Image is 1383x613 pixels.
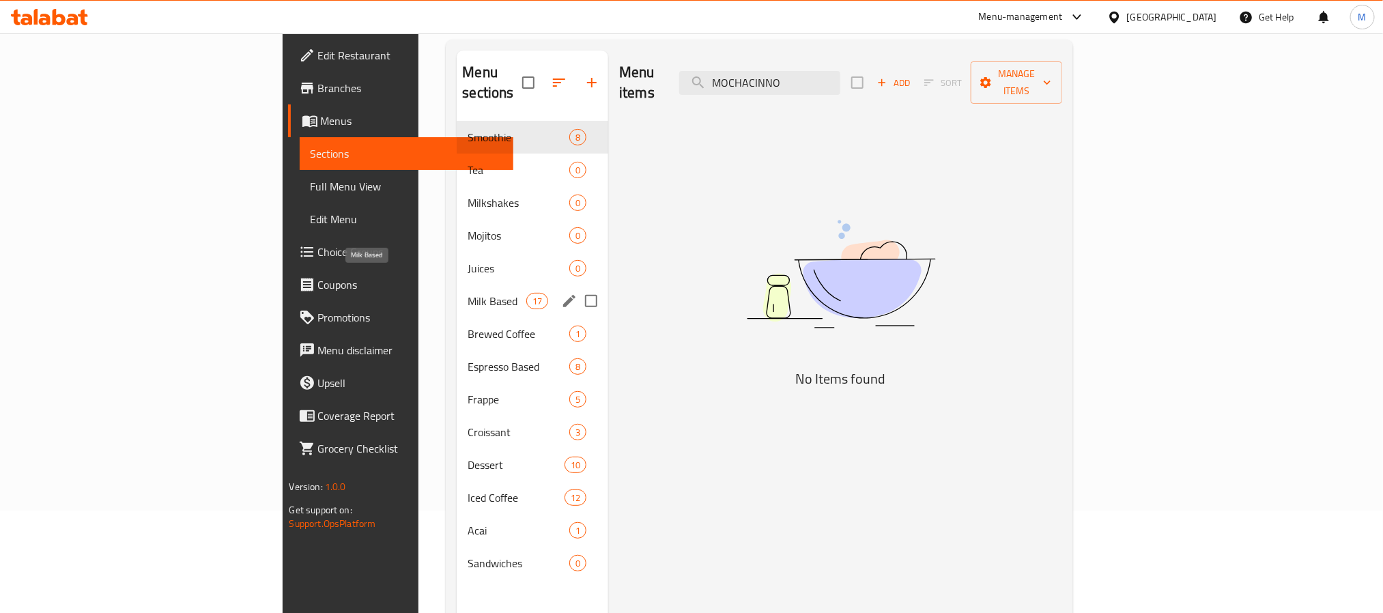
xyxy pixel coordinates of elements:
[468,129,569,145] span: Smoothie
[527,295,547,308] span: 17
[619,62,663,103] h2: Menu items
[288,301,513,334] a: Promotions
[565,457,586,473] div: items
[468,424,569,440] span: Croissant
[457,285,608,317] div: Milk Based17edit
[569,326,586,342] div: items
[570,426,586,439] span: 3
[569,555,586,571] div: items
[457,121,608,154] div: Smoothie8
[569,358,586,375] div: items
[569,522,586,539] div: items
[468,162,569,178] span: Tea
[318,408,502,424] span: Coverage Report
[468,457,564,473] span: Dessert
[875,75,912,91] span: Add
[670,184,1012,365] img: dish.svg
[468,227,569,244] span: Mojitos
[1358,10,1367,25] span: M
[872,72,915,94] button: Add
[915,72,971,94] span: Select section first
[468,555,569,571] span: Sandwiches
[289,501,352,519] span: Get support on:
[288,399,513,432] a: Coverage Report
[575,66,608,99] button: Add section
[318,342,502,358] span: Menu disclaimer
[468,260,569,276] span: Juices
[468,358,569,375] span: Espresso Based
[570,229,586,242] span: 0
[288,367,513,399] a: Upsell
[311,211,502,227] span: Edit Menu
[982,66,1051,100] span: Manage items
[318,440,502,457] span: Grocery Checklist
[570,557,586,570] span: 0
[570,131,586,144] span: 8
[570,262,586,275] span: 0
[679,71,840,95] input: search
[569,391,586,408] div: items
[565,459,586,472] span: 10
[565,489,586,506] div: items
[318,80,502,96] span: Branches
[457,481,608,514] div: Iced Coffee12
[300,203,513,236] a: Edit Menu
[569,129,586,145] div: items
[468,391,569,408] span: Frappe
[288,268,513,301] a: Coupons
[570,360,586,373] span: 8
[289,478,323,496] span: Version:
[526,293,548,309] div: items
[457,115,608,585] nav: Menu sections
[321,113,502,129] span: Menus
[457,186,608,219] div: Milkshakes0
[457,252,608,285] div: Juices0
[565,491,586,504] span: 12
[288,104,513,137] a: Menus
[457,448,608,481] div: Dessert10
[468,195,569,211] span: Milkshakes
[468,293,526,309] span: Milk Based
[543,66,575,99] span: Sort sections
[300,170,513,203] a: Full Menu View
[670,368,1012,390] h5: No Items found
[979,9,1063,25] div: Menu-management
[457,514,608,547] div: Acai1
[311,145,502,162] span: Sections
[514,68,543,97] span: Select all sections
[457,547,608,580] div: Sandwiches0
[457,154,608,186] div: Tea0
[289,515,376,532] a: Support.OpsPlatform
[570,197,586,210] span: 0
[318,276,502,293] span: Coupons
[300,137,513,170] a: Sections
[311,178,502,195] span: Full Menu View
[468,489,564,506] span: Iced Coffee
[318,375,502,391] span: Upsell
[569,227,586,244] div: items
[318,47,502,63] span: Edit Restaurant
[570,164,586,177] span: 0
[1127,10,1217,25] div: [GEOGRAPHIC_DATA]
[457,416,608,448] div: Croissant3
[457,350,608,383] div: Espresso Based8
[569,195,586,211] div: items
[325,478,346,496] span: 1.0.0
[457,219,608,252] div: Mojitos0
[569,260,586,276] div: items
[570,393,586,406] span: 5
[288,432,513,465] a: Grocery Checklist
[570,524,586,537] span: 1
[570,328,586,341] span: 1
[468,326,569,342] span: Brewed Coffee
[468,522,569,539] div: Acai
